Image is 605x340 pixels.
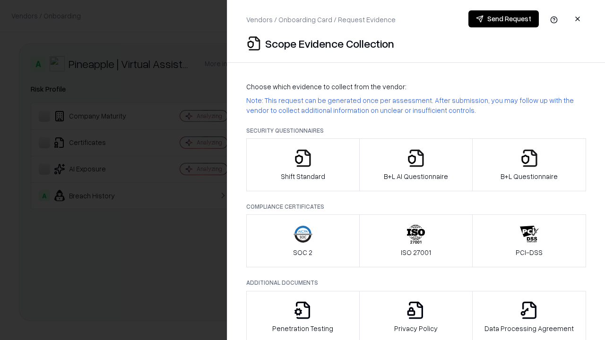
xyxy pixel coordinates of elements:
p: Data Processing Agreement [484,323,574,333]
p: PCI-DSS [516,247,543,257]
p: Vendors / Onboarding Card / Request Evidence [246,15,396,25]
p: ISO 27001 [401,247,431,257]
button: Shift Standard [246,138,360,191]
p: Penetration Testing [272,323,333,333]
p: Additional Documents [246,279,586,287]
p: B+L AI Questionnaire [384,171,448,181]
button: Send Request [468,10,539,27]
p: Security Questionnaires [246,127,586,135]
p: B+L Questionnaire [501,171,558,181]
p: Shift Standard [281,171,325,181]
p: Scope Evidence Collection [265,36,394,51]
p: SOC 2 [293,247,312,257]
button: B+L AI Questionnaire [359,138,473,191]
p: Choose which evidence to collect from the vendor: [246,82,586,92]
p: Privacy Policy [394,323,438,333]
p: Note: This request can be generated once per assessment. After submission, you may follow up with... [246,95,586,115]
button: SOC 2 [246,214,360,267]
button: B+L Questionnaire [472,138,586,191]
button: ISO 27001 [359,214,473,267]
p: Compliance Certificates [246,203,586,211]
button: PCI-DSS [472,214,586,267]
